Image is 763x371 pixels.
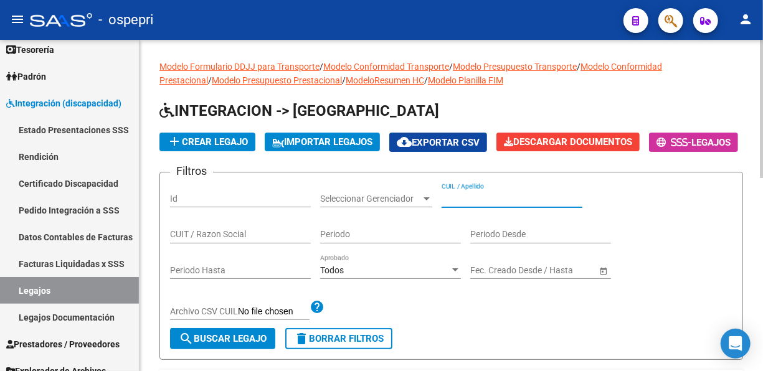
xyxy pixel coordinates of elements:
button: Exportar CSV [389,133,487,152]
span: Tesorería [6,43,54,57]
a: Modelo Formulario DDJJ para Transporte [159,62,320,72]
mat-icon: add [167,134,182,149]
mat-icon: delete [294,331,309,346]
span: Crear Legajo [167,136,248,148]
span: Todos [320,265,344,275]
span: Seleccionar Gerenciador [320,194,421,204]
span: Descargar Documentos [504,136,632,148]
span: Archivo CSV CUIL [170,306,238,316]
button: Open calendar [597,264,610,277]
button: IMPORTAR LEGAJOS [265,133,380,151]
button: Borrar Filtros [285,328,392,349]
span: - ospepri [98,6,153,34]
button: Buscar Legajo [170,328,275,349]
button: Crear Legajo [159,133,255,151]
span: Buscar Legajo [179,333,267,344]
span: INTEGRACION -> [GEOGRAPHIC_DATA] [159,102,439,120]
a: Modelo Planilla FIM [428,75,503,85]
div: Open Intercom Messenger [721,329,751,359]
span: Padrón [6,70,46,83]
span: Integración (discapacidad) [6,96,121,110]
input: Fecha inicio [470,265,516,276]
a: ModeloResumen HC [346,75,424,85]
mat-icon: search [179,331,194,346]
span: Legajos [691,137,731,148]
mat-icon: cloud_download [397,134,412,149]
span: - [656,137,691,148]
span: Exportar CSV [397,137,480,148]
a: Modelo Conformidad Transporte [323,62,449,72]
span: Borrar Filtros [294,333,384,344]
button: Descargar Documentos [496,133,640,151]
a: Modelo Presupuesto Transporte [453,62,577,72]
span: IMPORTAR LEGAJOS [272,136,372,148]
mat-icon: person [738,12,753,27]
input: Archivo CSV CUIL [238,306,310,317]
span: Prestadores / Proveedores [6,337,120,351]
button: -Legajos [649,133,738,152]
h3: Filtros [170,162,213,180]
mat-icon: menu [10,12,25,27]
mat-icon: help [310,299,325,314]
input: Fecha fin [526,265,587,276]
a: Modelo Presupuesto Prestacional [212,75,342,85]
